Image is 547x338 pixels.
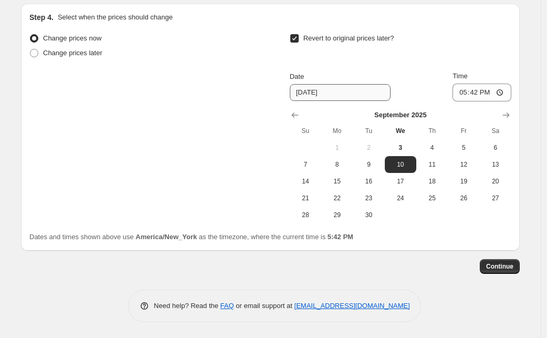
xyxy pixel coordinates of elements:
[452,144,475,152] span: 5
[135,233,197,241] b: America/New_York
[294,177,317,186] span: 14
[448,190,479,207] button: Friday September 26 2025
[353,190,384,207] button: Tuesday September 23 2025
[290,207,321,223] button: Sunday September 28 2025
[416,139,448,156] button: Thursday September 4 2025
[453,84,511,101] input: 12:00
[420,144,444,152] span: 4
[389,194,412,202] span: 24
[357,211,380,219] span: 30
[389,127,412,135] span: We
[484,177,507,186] span: 20
[353,173,384,190] button: Tuesday September 16 2025
[290,73,304,80] span: Date
[484,144,507,152] span: 6
[480,122,511,139] th: Saturday
[321,190,353,207] button: Monday September 22 2025
[294,160,317,169] span: 7
[420,127,444,135] span: Th
[389,177,412,186] span: 17
[294,302,410,310] a: [EMAIL_ADDRESS][DOMAIN_NAME]
[357,144,380,152] span: 2
[290,122,321,139] th: Sunday
[484,194,507,202] span: 27
[385,173,416,190] button: Wednesday September 17 2025
[321,173,353,190] button: Monday September 15 2025
[154,302,220,310] span: Need help? Read the
[480,173,511,190] button: Saturday September 20 2025
[448,122,479,139] th: Friday
[321,139,353,156] button: Monday September 1 2025
[290,84,391,101] input: 9/3/2025
[385,139,416,156] button: Today Wednesday September 3 2025
[290,190,321,207] button: Sunday September 21 2025
[321,207,353,223] button: Monday September 29 2025
[325,160,349,169] span: 8
[303,34,394,42] span: Revert to original prices later?
[328,233,353,241] b: 5:42 PM
[321,122,353,139] th: Monday
[480,259,520,274] button: Continue
[448,156,479,173] button: Friday September 12 2025
[43,49,102,57] span: Change prices later
[325,177,349,186] span: 15
[389,160,412,169] span: 10
[290,156,321,173] button: Sunday September 7 2025
[452,127,475,135] span: Fr
[325,127,349,135] span: Mo
[353,207,384,223] button: Tuesday September 30 2025
[29,233,353,241] span: Dates and times shown above use as the timezone, where the current time is
[353,122,384,139] th: Tuesday
[357,160,380,169] span: 9
[420,194,444,202] span: 25
[484,160,507,169] span: 13
[29,12,54,23] h2: Step 4.
[325,144,349,152] span: 1
[353,139,384,156] button: Tuesday September 2 2025
[448,173,479,190] button: Friday September 19 2025
[416,190,448,207] button: Thursday September 25 2025
[453,72,467,80] span: Time
[325,194,349,202] span: 22
[357,127,380,135] span: Tu
[43,34,101,42] span: Change prices now
[448,139,479,156] button: Friday September 5 2025
[389,144,412,152] span: 3
[294,211,317,219] span: 28
[294,194,317,202] span: 21
[357,194,380,202] span: 23
[416,156,448,173] button: Thursday September 11 2025
[220,302,234,310] a: FAQ
[385,190,416,207] button: Wednesday September 24 2025
[452,194,475,202] span: 26
[416,122,448,139] th: Thursday
[452,177,475,186] span: 19
[234,302,294,310] span: or email support at
[480,156,511,173] button: Saturday September 13 2025
[325,211,349,219] span: 29
[420,177,444,186] span: 18
[452,160,475,169] span: 12
[420,160,444,169] span: 11
[288,108,302,122] button: Show previous month, August 2025
[484,127,507,135] span: Sa
[357,177,380,186] span: 16
[290,173,321,190] button: Sunday September 14 2025
[353,156,384,173] button: Tuesday September 9 2025
[294,127,317,135] span: Su
[480,139,511,156] button: Saturday September 6 2025
[385,156,416,173] button: Wednesday September 10 2025
[321,156,353,173] button: Monday September 8 2025
[416,173,448,190] button: Thursday September 18 2025
[499,108,513,122] button: Show next month, October 2025
[486,262,513,271] span: Continue
[385,122,416,139] th: Wednesday
[58,12,173,23] p: Select when the prices should change
[480,190,511,207] button: Saturday September 27 2025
